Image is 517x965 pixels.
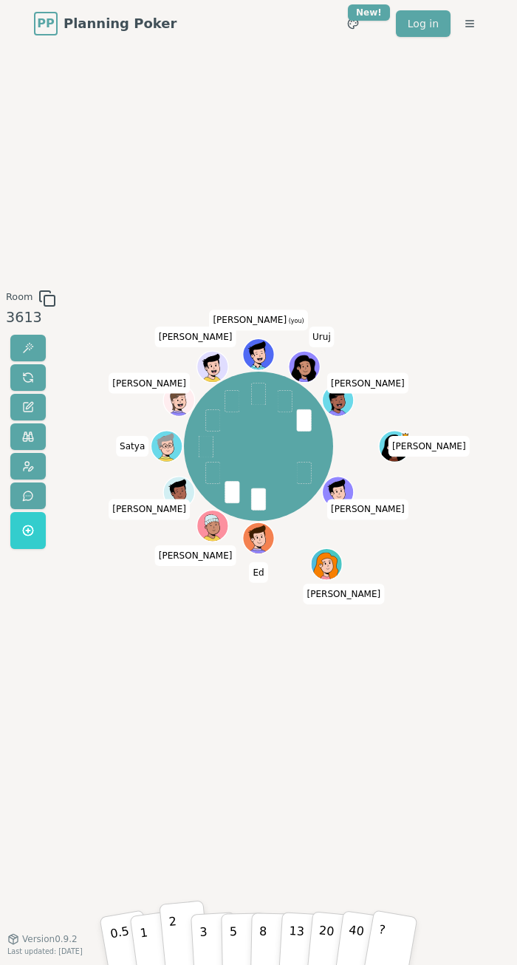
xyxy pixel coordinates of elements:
span: Planning Poker [64,13,177,34]
span: Click to change your name [109,373,190,394]
button: Send feedback [10,482,46,509]
span: Click to change your name [304,584,385,604]
div: 3613 [6,307,56,329]
span: Click to change your name [209,310,307,330]
span: Click to change your name [116,436,148,457]
button: Change avatar [10,453,46,480]
span: (you) [287,318,304,324]
span: Nancy is the host [402,432,410,440]
button: Get a named room [10,512,46,549]
span: Last updated: [DATE] [7,947,83,955]
button: Reveal votes [10,335,46,361]
button: Click to change your avatar [244,340,273,369]
button: Version0.9.2 [7,933,78,945]
span: Click to change your name [155,327,236,347]
button: Watch only [10,423,46,450]
span: Click to change your name [109,499,190,519]
span: PP [37,15,54,33]
span: Click to change your name [155,545,236,566]
span: Room [6,290,32,307]
span: Click to change your name [388,436,470,457]
button: Change name [10,394,46,420]
a: Log in [396,10,451,37]
span: Click to change your name [327,373,408,394]
a: PPPlanning Poker [34,12,177,35]
span: Version 0.9.2 [22,933,78,945]
div: New! [348,4,390,21]
span: Click to change your name [309,327,335,347]
span: Click to change your name [327,499,408,519]
p: 2 [168,911,180,962]
button: Reset votes [10,364,46,391]
span: Click to change your name [249,562,267,583]
button: New! [340,10,366,37]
